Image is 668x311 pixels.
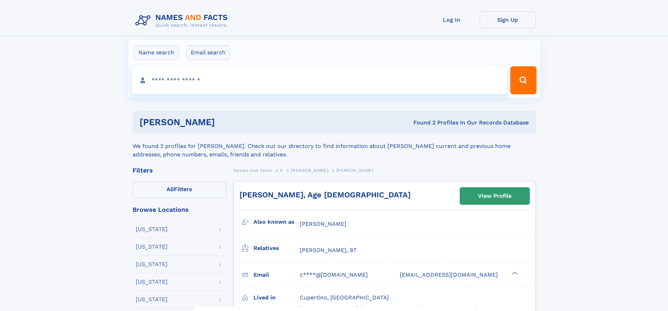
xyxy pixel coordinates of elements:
[133,134,536,159] div: We found 2 profiles for [PERSON_NAME]. Check out our directory to find information about [PERSON_...
[133,11,234,30] img: Logo Names and Facts
[132,66,507,94] input: search input
[136,244,168,250] div: [US_STATE]
[460,188,529,204] a: View Profile
[239,190,411,199] a: [PERSON_NAME], Age [DEMOGRAPHIC_DATA]
[136,262,168,267] div: [US_STATE]
[510,271,518,275] div: ❯
[480,11,536,28] a: Sign Up
[186,45,230,60] label: Email search
[300,294,389,301] span: Cupertino, [GEOGRAPHIC_DATA]
[291,166,328,175] a: [PERSON_NAME]
[133,207,227,213] div: Browse Locations
[291,168,328,173] span: [PERSON_NAME]
[136,279,168,285] div: [US_STATE]
[136,297,168,302] div: [US_STATE]
[300,221,346,227] span: [PERSON_NAME]
[478,188,512,204] div: View Profile
[300,246,356,254] a: [PERSON_NAME], 97
[133,181,227,198] label: Filters
[167,186,174,192] span: All
[424,11,480,28] a: Log In
[254,216,300,228] h3: Also known as
[254,242,300,254] h3: Relatives
[400,271,498,278] span: [EMAIL_ADDRESS][DOMAIN_NAME]
[136,227,168,232] div: [US_STATE]
[314,119,529,127] div: Found 2 Profiles In Our Records Database
[336,168,374,173] span: [PERSON_NAME]
[134,45,179,60] label: Name search
[254,269,300,281] h3: Email
[510,66,536,94] button: Search Button
[133,167,227,174] div: Filters
[254,292,300,304] h3: Lived in
[280,168,283,173] span: A
[140,118,314,127] h1: [PERSON_NAME]
[280,166,283,175] a: A
[234,166,272,175] a: Names and Facts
